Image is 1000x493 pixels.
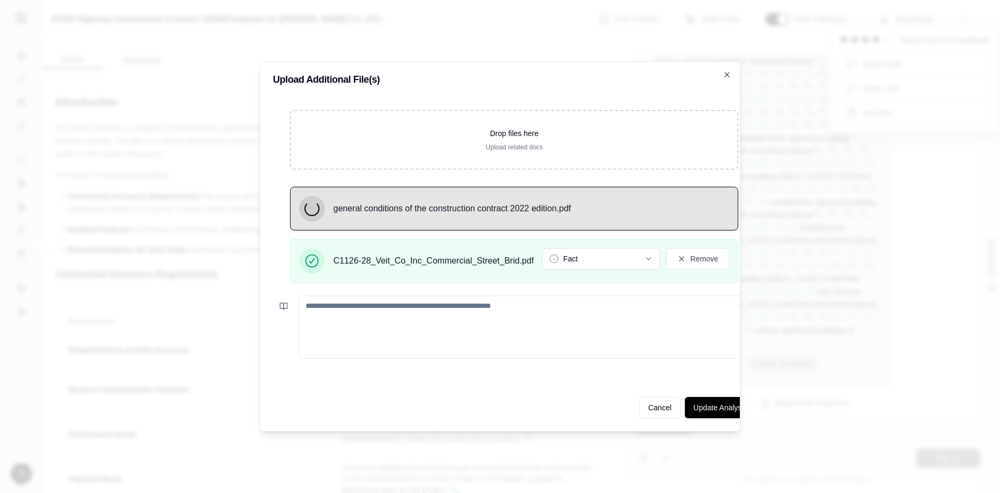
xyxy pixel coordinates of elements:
p: Drop files here [308,128,720,139]
button: Remove [666,248,729,269]
button: Update Analysis [685,397,755,418]
p: Upload related docs [308,143,720,152]
h2: Upload Additional File(s) [273,75,755,84]
span: general conditions of the construction contract 2022 edition.pdf [333,202,571,215]
span: C1126-28_Veit_Co_Inc_Commercial_Street_Brid.pdf [333,255,534,267]
button: Cancel [639,397,681,418]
